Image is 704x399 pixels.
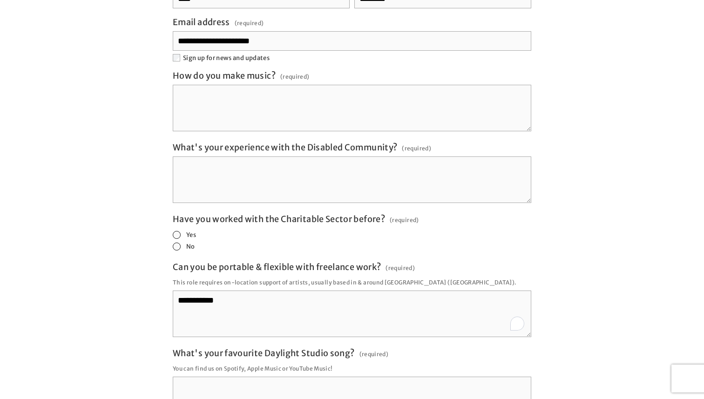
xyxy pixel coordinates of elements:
[173,362,531,375] p: You can find us on Spotify, Apple Music or YouTube Music!
[173,142,397,153] span: What's your experience with the Disabled Community?
[235,17,264,29] span: (required)
[173,262,381,272] span: Can you be portable & flexible with freelance work?
[183,54,270,62] span: Sign up for news and updates
[186,231,196,239] span: Yes
[173,54,180,61] input: Sign up for news and updates
[173,214,385,224] span: Have you worked with the Charitable Sector before?
[280,70,310,83] span: (required)
[173,17,230,27] span: Email address
[402,142,431,155] span: (required)
[173,348,354,358] span: What's your favourite Daylight Studio song?
[359,348,389,360] span: (required)
[173,70,276,81] span: How do you make music?
[186,243,195,250] span: No
[173,276,531,289] p: This role requires on-location support of artists, usually based in & around [GEOGRAPHIC_DATA] ([...
[386,262,415,274] span: (required)
[173,291,531,337] textarea: To enrich screen reader interactions, please activate Accessibility in Grammarly extension settings
[390,214,419,226] span: (required)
